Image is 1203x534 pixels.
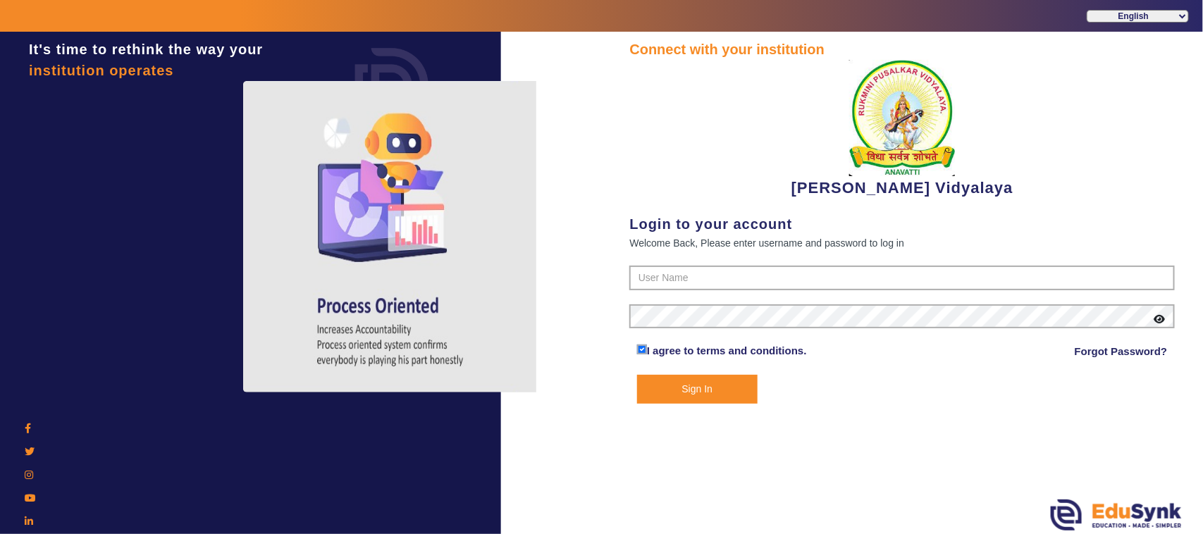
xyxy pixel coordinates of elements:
span: It's time to rethink the way your [29,42,263,57]
div: Welcome Back, Please enter username and password to log in [629,235,1175,252]
a: I agree to terms and conditions. [647,344,807,356]
button: Sign In [637,375,758,404]
span: institution operates [29,63,174,78]
img: edusynk.png [1051,499,1182,530]
div: Connect with your institution [629,39,1175,60]
img: login.png [339,32,445,137]
input: User Name [629,266,1175,291]
a: Forgot Password? [1075,343,1168,360]
div: [PERSON_NAME] Vidyalaya [629,60,1175,199]
img: 1f9ccde3-ca7c-4581-b515-4fcda2067381 [849,60,955,176]
img: login4.png [243,81,539,392]
div: Login to your account [629,213,1175,235]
